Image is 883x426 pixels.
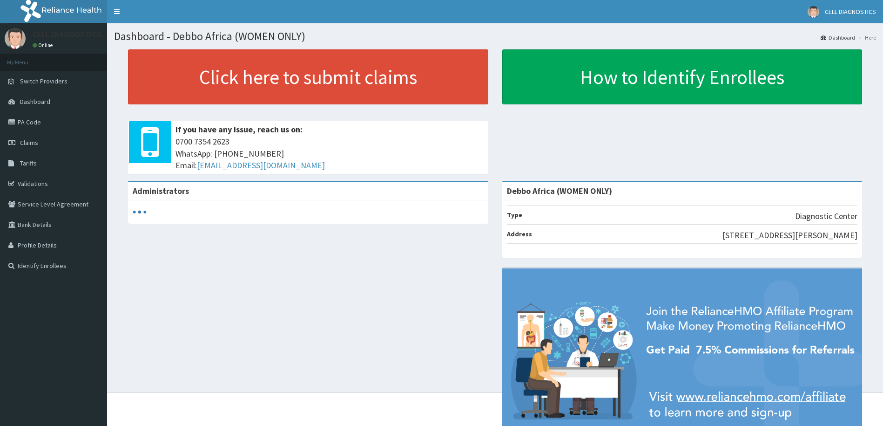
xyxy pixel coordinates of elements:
[133,186,189,196] b: Administrators
[507,230,532,238] b: Address
[20,77,67,85] span: Switch Providers
[795,210,857,222] p: Diagnostic Center
[507,186,612,196] strong: Debbo Africa (WOMEN ONLY)
[33,42,55,48] a: Online
[20,138,38,147] span: Claims
[197,160,325,171] a: [EMAIL_ADDRESS][DOMAIN_NAME]
[502,49,863,104] a: How to Identify Enrollees
[722,229,857,241] p: [STREET_ADDRESS][PERSON_NAME]
[5,28,26,49] img: User Image
[175,136,484,172] span: 0700 7354 2623 WhatsApp: [PHONE_NUMBER] Email:
[821,34,855,41] a: Dashboard
[825,7,876,16] span: CELL DIAGNOSTICS
[808,6,819,18] img: User Image
[133,205,147,219] svg: audio-loading
[20,159,37,167] span: Tariffs
[856,34,876,41] li: Here
[33,30,101,39] p: CELL DIAGNOSTICS
[128,49,488,104] a: Click here to submit claims
[20,97,50,106] span: Dashboard
[175,124,303,135] b: If you have any issue, reach us on:
[114,30,876,42] h1: Dashboard - Debbo Africa (WOMEN ONLY)
[507,211,522,219] b: Type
